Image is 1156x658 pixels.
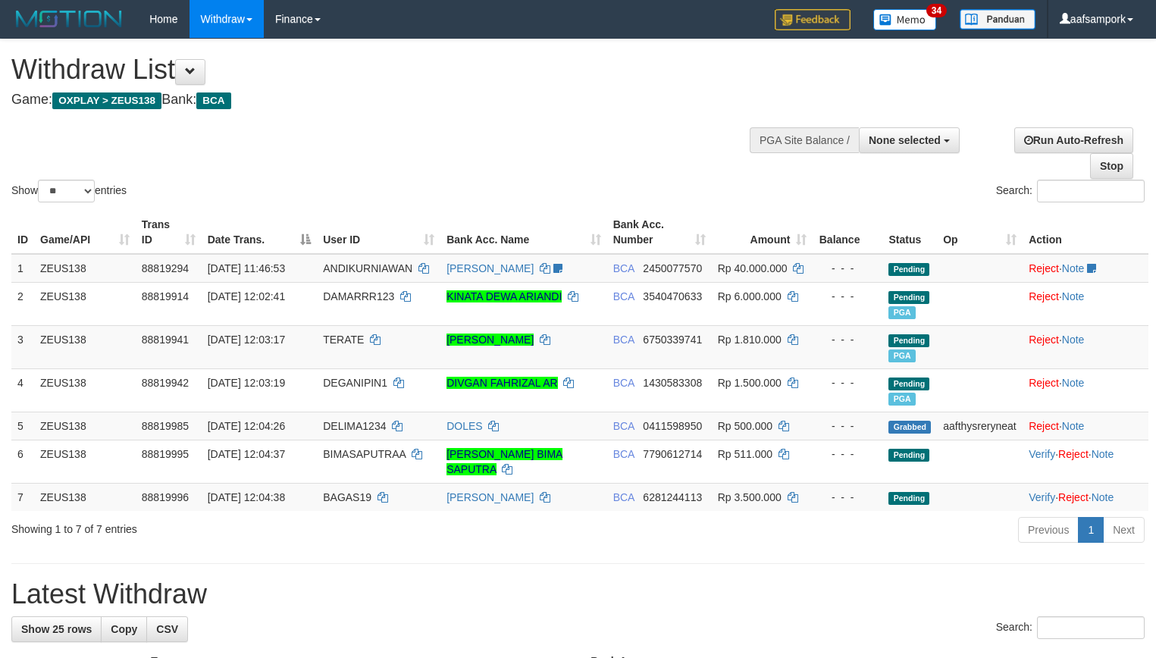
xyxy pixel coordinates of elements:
[888,378,929,390] span: Pending
[34,368,136,412] td: ZEUS138
[613,334,634,346] span: BCA
[643,262,702,274] span: Copy 2450077570 to clipboard
[202,211,317,254] th: Date Trans.: activate to sort column descending
[1029,262,1059,274] a: Reject
[873,9,937,30] img: Button%20Memo.svg
[613,491,634,503] span: BCA
[1078,517,1104,543] a: 1
[11,8,127,30] img: MOTION_logo.png
[323,334,364,346] span: TERATE
[718,290,782,302] span: Rp 6.000.000
[819,490,876,505] div: - - -
[208,290,285,302] span: [DATE] 12:02:41
[718,377,782,389] span: Rp 1.500.000
[323,420,386,432] span: DELIMA1234
[888,306,915,319] span: Marked by aafsolysreylen
[208,334,285,346] span: [DATE] 12:03:17
[323,290,394,302] span: DAMARRR123
[888,492,929,505] span: Pending
[926,4,947,17] span: 34
[718,262,788,274] span: Rp 40.000.000
[1023,282,1148,325] td: ·
[937,412,1023,440] td: aafthysreryneat
[819,289,876,304] div: - - -
[142,377,189,389] span: 88819942
[34,211,136,254] th: Game/API: activate to sort column ascending
[819,418,876,434] div: - - -
[446,448,562,475] a: [PERSON_NAME] BIMA SAPUTRA
[11,92,756,108] h4: Game: Bank:
[446,491,534,503] a: [PERSON_NAME]
[1092,448,1114,460] a: Note
[142,448,189,460] span: 88819995
[813,211,882,254] th: Balance
[1023,412,1148,440] td: ·
[11,515,470,537] div: Showing 1 to 7 of 7 entries
[613,377,634,389] span: BCA
[317,211,440,254] th: User ID: activate to sort column ascending
[643,420,702,432] span: Copy 0411598950 to clipboard
[1103,517,1145,543] a: Next
[52,92,161,109] span: OXPLAY > ZEUS138
[643,377,702,389] span: Copy 1430583308 to clipboard
[859,127,960,153] button: None selected
[21,623,92,635] span: Show 25 rows
[613,420,634,432] span: BCA
[323,262,412,274] span: ANDIKURNIAWAN
[208,491,285,503] span: [DATE] 12:04:38
[888,449,929,462] span: Pending
[11,55,756,85] h1: Withdraw List
[11,579,1145,609] h1: Latest Withdraw
[1023,368,1148,412] td: ·
[775,9,851,30] img: Feedback.jpg
[208,420,285,432] span: [DATE] 12:04:26
[643,448,702,460] span: Copy 7790612714 to clipboard
[613,290,634,302] span: BCA
[11,616,102,642] a: Show 25 rows
[208,262,285,274] span: [DATE] 11:46:53
[142,262,189,274] span: 88819294
[1062,262,1085,274] a: Note
[819,375,876,390] div: - - -
[142,290,189,302] span: 88819914
[34,254,136,283] td: ZEUS138
[440,211,607,254] th: Bank Acc. Name: activate to sort column ascending
[11,412,34,440] td: 5
[446,377,558,389] a: DIVGAN FAHRIZAL AR
[888,334,929,347] span: Pending
[750,127,859,153] div: PGA Site Balance /
[34,325,136,368] td: ZEUS138
[1029,334,1059,346] a: Reject
[1062,420,1085,432] a: Note
[1023,254,1148,283] td: ·
[146,616,188,642] a: CSV
[101,616,147,642] a: Copy
[712,211,813,254] th: Amount: activate to sort column ascending
[34,282,136,325] td: ZEUS138
[869,134,941,146] span: None selected
[1014,127,1133,153] a: Run Auto-Refresh
[156,623,178,635] span: CSV
[888,421,931,434] span: Grabbed
[1023,483,1148,511] td: · ·
[11,211,34,254] th: ID
[1018,517,1079,543] a: Previous
[888,349,915,362] span: Marked by aafsolysreylen
[11,282,34,325] td: 2
[996,180,1145,202] label: Search:
[1037,180,1145,202] input: Search:
[1090,153,1133,179] a: Stop
[1058,491,1089,503] a: Reject
[142,334,189,346] span: 88819941
[11,325,34,368] td: 3
[446,334,534,346] a: [PERSON_NAME]
[446,262,534,274] a: [PERSON_NAME]
[11,368,34,412] td: 4
[937,211,1023,254] th: Op: activate to sort column ascending
[142,491,189,503] span: 88819996
[819,332,876,347] div: - - -
[1023,325,1148,368] td: ·
[208,448,285,460] span: [DATE] 12:04:37
[718,491,782,503] span: Rp 3.500.000
[718,420,772,432] span: Rp 500.000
